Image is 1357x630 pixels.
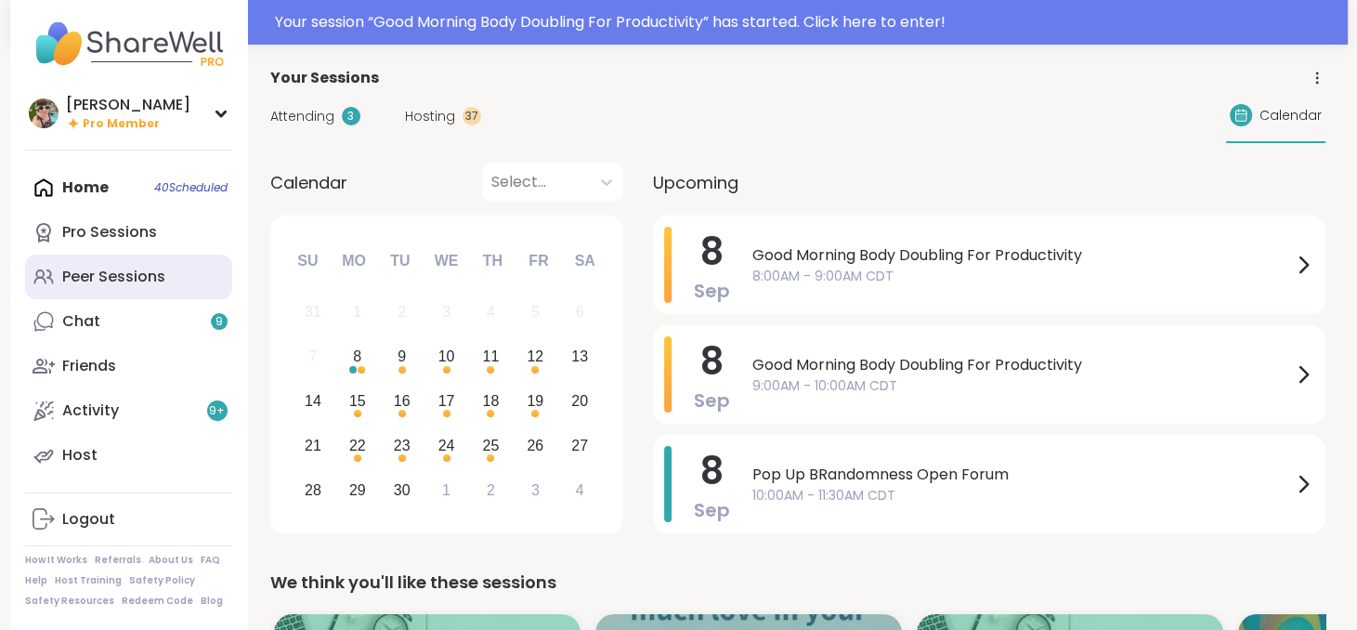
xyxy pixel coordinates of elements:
[342,107,360,125] div: 3
[694,387,730,413] span: Sep
[25,574,47,587] a: Help
[560,426,600,466] div: Choose Saturday, September 27th, 2025
[653,170,738,195] span: Upcoming
[1259,106,1322,125] span: Calendar
[337,293,377,333] div: Not available Monday, September 1st, 2025
[25,497,232,542] a: Logout
[515,426,555,466] div: Choose Friday, September 26th, 2025
[700,335,724,387] span: 8
[438,388,455,413] div: 17
[442,299,450,324] div: 3
[294,382,333,422] div: Choose Sunday, September 14th, 2025
[426,337,466,377] div: Choose Wednesday, September 10th, 2025
[382,337,422,377] div: Choose Tuesday, September 9th, 2025
[62,509,115,530] div: Logout
[382,426,422,466] div: Choose Tuesday, September 23rd, 2025
[95,554,141,567] a: Referrals
[25,210,232,255] a: Pro Sessions
[398,344,406,369] div: 9
[55,574,122,587] a: Host Training
[270,570,1325,596] div: We think you'll like these sessions
[270,107,334,126] span: Attending
[62,267,165,287] div: Peer Sessions
[483,344,500,369] div: 11
[463,107,481,125] div: 37
[483,433,500,458] div: 25
[527,433,543,458] div: 26
[83,116,160,132] span: Pro Member
[353,299,361,324] div: 1
[527,388,543,413] div: 19
[700,445,724,497] span: 8
[752,354,1292,376] span: Good Morning Body Doubling For Productivity
[752,376,1292,396] span: 9:00AM - 10:00AM CDT
[62,222,157,243] div: Pro Sessions
[426,293,466,333] div: Not available Wednesday, September 3rd, 2025
[531,299,540,324] div: 5
[25,595,114,608] a: Safety Resources
[564,241,605,282] div: Sa
[294,470,333,510] div: Choose Sunday, September 28th, 2025
[560,382,600,422] div: Choose Saturday, September 20th, 2025
[752,486,1292,505] span: 10:00AM - 11:30AM CDT
[426,426,466,466] div: Choose Wednesday, September 24th, 2025
[487,478,495,503] div: 2
[571,388,588,413] div: 20
[337,382,377,422] div: Choose Monday, September 15th, 2025
[560,337,600,377] div: Choose Saturday, September 13th, 2025
[294,293,333,333] div: Not available Sunday, August 31st, 2025
[752,267,1292,286] span: 8:00AM - 9:00AM CDT
[29,98,59,128] img: Adrienne_QueenOfTheDawn
[515,470,555,510] div: Choose Friday, October 3rd, 2025
[576,299,584,324] div: 6
[471,426,511,466] div: Choose Thursday, September 25th, 2025
[25,554,87,567] a: How It Works
[518,241,559,282] div: Fr
[694,497,730,523] span: Sep
[571,433,588,458] div: 27
[438,433,455,458] div: 24
[394,478,411,503] div: 30
[62,400,119,421] div: Activity
[62,445,98,466] div: Host
[294,337,333,377] div: Not available Sunday, September 7th, 2025
[571,344,588,369] div: 13
[394,433,411,458] div: 23
[287,241,328,282] div: Su
[62,311,100,332] div: Chat
[438,344,455,369] div: 10
[25,388,232,433] a: Activity9+
[515,293,555,333] div: Not available Friday, September 5th, 2025
[25,11,232,76] img: ShareWell Nav Logo
[349,478,366,503] div: 29
[215,314,223,330] span: 9
[305,388,321,413] div: 14
[394,388,411,413] div: 16
[560,293,600,333] div: Not available Saturday, September 6th, 2025
[275,11,1337,33] div: Your session “ Good Morning Body Doubling For Productivity ” has started. Click here to enter!
[25,344,232,388] a: Friends
[201,595,223,608] a: Blog
[349,433,366,458] div: 22
[471,337,511,377] div: Choose Thursday, September 11th, 2025
[425,241,466,282] div: We
[382,293,422,333] div: Not available Tuesday, September 2nd, 2025
[294,426,333,466] div: Choose Sunday, September 21st, 2025
[576,478,584,503] div: 4
[472,241,513,282] div: Th
[515,337,555,377] div: Choose Friday, September 12th, 2025
[426,470,466,510] div: Choose Wednesday, October 1st, 2025
[700,226,724,278] span: 8
[471,470,511,510] div: Choose Thursday, October 2nd, 2025
[25,433,232,478] a: Host
[752,244,1292,267] span: Good Morning Body Doubling For Productivity
[305,433,321,458] div: 21
[382,382,422,422] div: Choose Tuesday, September 16th, 2025
[129,574,195,587] a: Safety Policy
[527,344,543,369] div: 12
[337,426,377,466] div: Choose Monday, September 22nd, 2025
[560,470,600,510] div: Choose Saturday, October 4th, 2025
[487,299,495,324] div: 4
[270,170,347,195] span: Calendar
[333,241,374,282] div: Mo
